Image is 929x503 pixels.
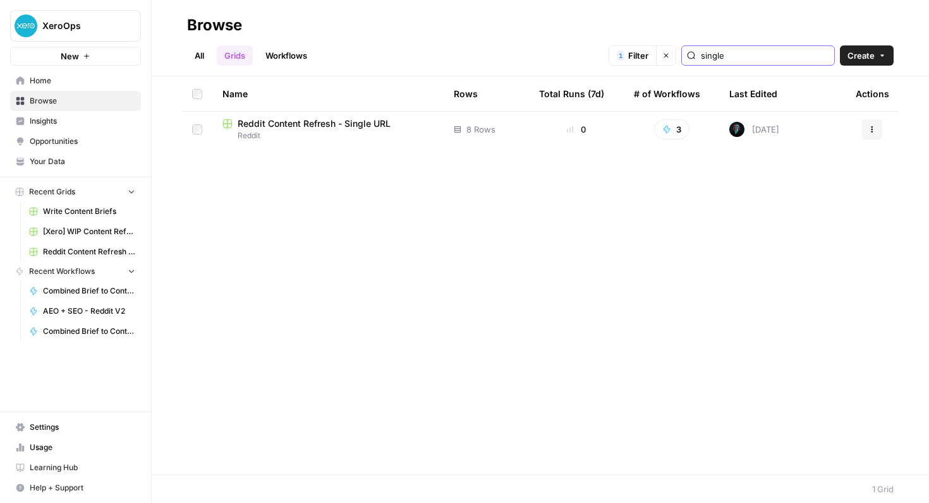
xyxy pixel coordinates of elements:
a: Home [10,71,141,91]
span: Reddit Content Refresh - Single URL [238,117,391,130]
a: All [187,45,212,66]
span: Combined Brief to Content - Reddit Test V2 [43,326,135,337]
a: Combined Brief to Content - Reddit Test V2 [23,321,141,341]
a: Reddit Content Refresh - Single URLReddit [222,117,434,141]
button: 3 [654,119,689,139]
a: AEO + SEO - Reddit V2 [23,301,141,321]
span: Opportunities [30,136,135,147]
a: Browse [10,91,141,111]
span: Reddit Content Refresh - Single URL [43,246,135,257]
div: 0 [539,123,614,136]
a: Combined Brief to Content - Reddit Test [23,281,141,301]
div: # of Workflows [634,76,700,111]
a: Write Content Briefs [23,201,141,222]
a: Your Data [10,151,141,172]
span: Insights [30,115,135,127]
div: 1 Grid [872,483,894,495]
img: XeroOps Logo [15,15,37,37]
button: 1Filter [609,45,656,66]
span: New [61,50,79,62]
input: Search [701,49,829,62]
div: Total Runs (7d) [539,76,604,111]
span: Recent Workflows [29,266,95,277]
span: Learning Hub [30,462,135,473]
span: Usage [30,442,135,453]
span: Help + Support [30,482,135,494]
a: Workflows [258,45,315,66]
div: Browse [187,15,242,35]
span: 1 [619,50,622,61]
button: Help + Support [10,478,141,498]
div: Name [222,76,434,111]
a: Reddit Content Refresh - Single URL [23,242,141,262]
a: Usage [10,437,141,458]
button: Recent Workflows [10,262,141,281]
span: [Xero] WIP Content Refresh [43,226,135,237]
span: Browse [30,95,135,107]
span: Write Content Briefs [43,206,135,217]
span: Settings [30,422,135,433]
span: Recent Grids [29,186,75,198]
button: New [10,47,141,66]
span: XeroOps [42,20,119,32]
div: 1 [617,50,624,61]
div: Actions [856,76,889,111]
span: Filter [628,49,648,62]
a: Settings [10,417,141,437]
span: Reddit [222,130,434,141]
span: Create [847,49,875,62]
span: Your Data [30,156,135,167]
a: [Xero] WIP Content Refresh [23,222,141,242]
a: Grids [217,45,253,66]
span: AEO + SEO - Reddit V2 [43,305,135,317]
button: Recent Grids [10,182,141,201]
span: 8 Rows [466,123,495,136]
a: Learning Hub [10,458,141,478]
div: Last Edited [729,76,777,111]
div: Rows [454,76,478,111]
button: Workspace: XeroOps [10,10,141,42]
button: Create [840,45,894,66]
span: Home [30,75,135,86]
span: Combined Brief to Content - Reddit Test [43,285,135,297]
div: [DATE] [729,122,779,137]
img: ilf5qirlu51qf7ak37srxb41cqxu [729,122,744,137]
a: Opportunities [10,131,141,151]
a: Insights [10,111,141,131]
